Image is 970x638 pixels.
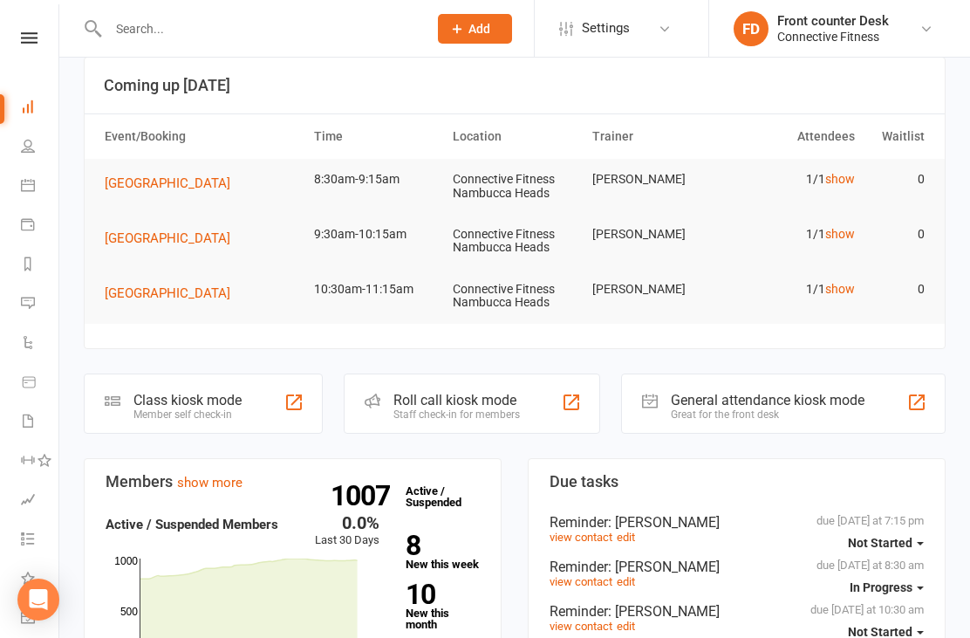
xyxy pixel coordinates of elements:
a: show more [177,475,242,491]
a: view contact [550,575,612,588]
span: [GEOGRAPHIC_DATA] [105,230,230,246]
h3: Members [106,473,480,491]
a: show [825,227,855,241]
td: 1/1 [723,159,863,200]
a: edit [617,531,635,544]
a: Product Sales [21,364,60,403]
span: Not Started [848,536,912,550]
td: Connective Fitness Nambucca Heads [445,269,584,324]
a: What's New [21,560,60,600]
button: [GEOGRAPHIC_DATA] [105,173,242,194]
td: Connective Fitness Nambucca Heads [445,214,584,269]
button: [GEOGRAPHIC_DATA] [105,228,242,249]
td: 1/1 [723,214,863,255]
a: show [825,282,855,296]
a: Calendar [21,168,60,207]
a: view contact [550,531,612,544]
a: show [825,172,855,186]
a: 8New this week [406,532,480,570]
span: Add [468,22,490,36]
h3: Due tasks [550,473,924,491]
a: People [21,128,60,168]
th: Location [445,114,584,159]
td: 1/1 [723,269,863,310]
div: Connective Fitness [777,29,889,45]
td: 0 [863,214,932,255]
th: Attendees [723,114,863,159]
button: Add [438,14,512,44]
div: Reminder [550,559,924,575]
td: 9:30am-10:15am [306,214,446,255]
div: Open Intercom Messenger [17,579,59,621]
a: 1007Active / Suspended [397,472,474,521]
th: Event/Booking [97,114,306,159]
h3: Coming up [DATE] [104,77,926,94]
div: General attendance kiosk mode [671,392,864,408]
div: Staff check-in for members [393,408,520,421]
td: 0 [863,159,932,200]
td: [PERSON_NAME] [584,269,724,310]
button: [GEOGRAPHIC_DATA] [105,283,242,304]
div: Roll call kiosk mode [393,392,520,408]
strong: 8 [406,532,473,559]
span: [GEOGRAPHIC_DATA] [105,175,230,191]
strong: 1007 [331,483,397,509]
a: view contact [550,620,612,633]
th: Waitlist [863,114,932,159]
a: Assessments [21,482,60,521]
a: Payments [21,207,60,246]
td: [PERSON_NAME] [584,214,724,255]
div: 0.0% [315,514,379,532]
div: Reminder [550,514,924,531]
div: Reminder [550,603,924,620]
a: edit [617,575,635,588]
a: 10New this month [406,581,480,630]
div: Great for the front desk [671,408,864,421]
td: [PERSON_NAME] [584,159,724,200]
button: In Progress [850,572,924,603]
td: Connective Fitness Nambucca Heads [445,159,584,214]
strong: Active / Suspended Members [106,517,278,532]
div: FD [734,11,768,46]
div: Class kiosk mode [133,392,242,408]
div: Member self check-in [133,408,242,421]
td: 8:30am-9:15am [306,159,446,200]
td: 10:30am-11:15am [306,269,446,310]
span: In Progress [850,580,912,594]
span: : [PERSON_NAME] [608,514,720,531]
span: : [PERSON_NAME] [608,559,720,575]
span: [GEOGRAPHIC_DATA] [105,285,230,301]
a: edit [617,620,635,633]
a: Dashboard [21,89,60,128]
td: 0 [863,269,932,310]
div: Last 30 Days [315,514,379,550]
span: Settings [582,9,630,48]
input: Search... [103,17,415,41]
div: Front counter Desk [777,13,889,29]
span: : [PERSON_NAME] [608,603,720,620]
button: Not Started [848,527,924,559]
th: Trainer [584,114,724,159]
th: Time [306,114,446,159]
strong: 10 [406,581,473,607]
a: Reports [21,246,60,285]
